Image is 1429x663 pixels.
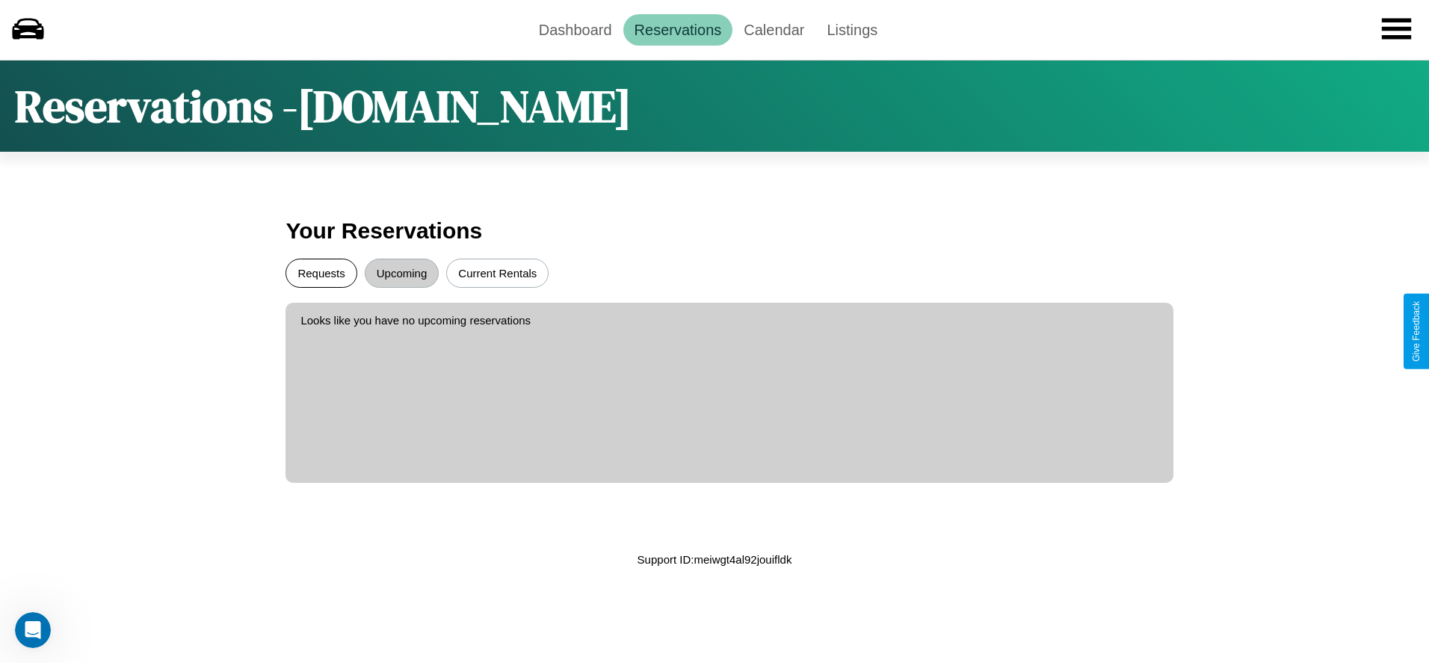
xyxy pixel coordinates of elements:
[732,14,815,46] a: Calendar
[623,14,733,46] a: Reservations
[15,612,51,648] iframe: Intercom live chat
[286,259,357,288] button: Requests
[1411,301,1422,362] div: Give Feedback
[300,310,1158,330] p: Looks like you have no upcoming reservations
[446,259,549,288] button: Current Rentals
[15,75,632,137] h1: Reservations - [DOMAIN_NAME]
[528,14,623,46] a: Dashboard
[638,549,792,570] p: Support ID: meiwgt4al92jouifldk
[365,259,439,288] button: Upcoming
[815,14,889,46] a: Listings
[286,211,1143,251] h3: Your Reservations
